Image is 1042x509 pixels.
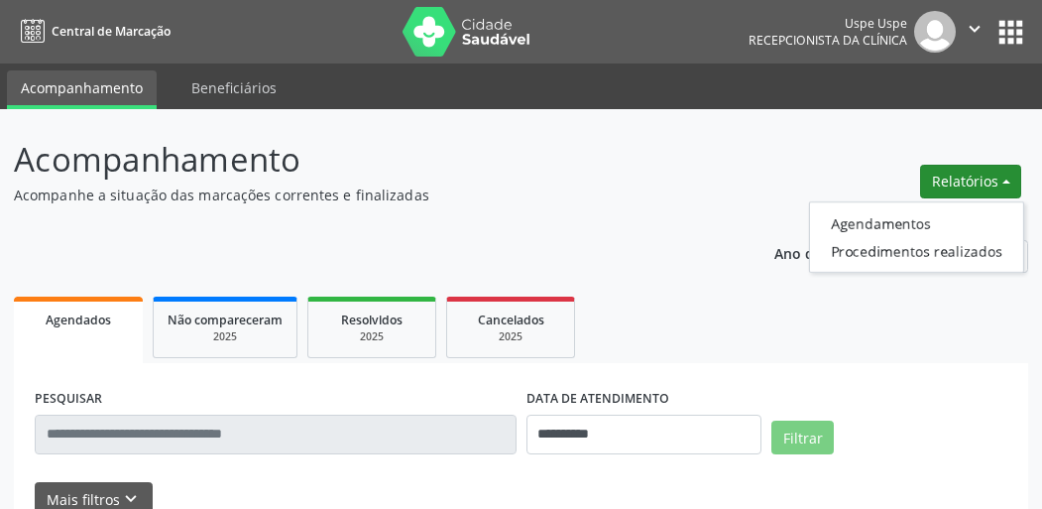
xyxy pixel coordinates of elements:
[993,15,1028,50] button: apps
[964,18,985,40] i: 
[810,237,1023,265] a: Procedimentos realizados
[749,32,907,49] span: Recepcionista da clínica
[774,240,950,265] p: Ano de acompanhamento
[810,209,1023,237] a: Agendamentos
[52,23,171,40] span: Central de Marcação
[809,201,1024,273] ul: Relatórios
[322,329,421,344] div: 2025
[35,384,102,415] label: PESQUISAR
[46,312,111,328] span: Agendados
[177,70,290,105] a: Beneficiários
[956,11,993,53] button: 
[14,135,724,185] p: Acompanhamento
[168,312,283,328] span: Não compareceram
[7,70,157,109] a: Acompanhamento
[771,421,834,454] button: Filtrar
[341,312,403,328] span: Resolvidos
[478,312,544,328] span: Cancelados
[461,329,560,344] div: 2025
[920,165,1021,198] button: Relatórios
[526,384,669,415] label: DATA DE ATENDIMENTO
[168,329,283,344] div: 2025
[914,11,956,53] img: img
[14,15,171,48] a: Central de Marcação
[14,185,724,205] p: Acompanhe a situação das marcações correntes e finalizadas
[749,15,907,32] div: Uspe Uspe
